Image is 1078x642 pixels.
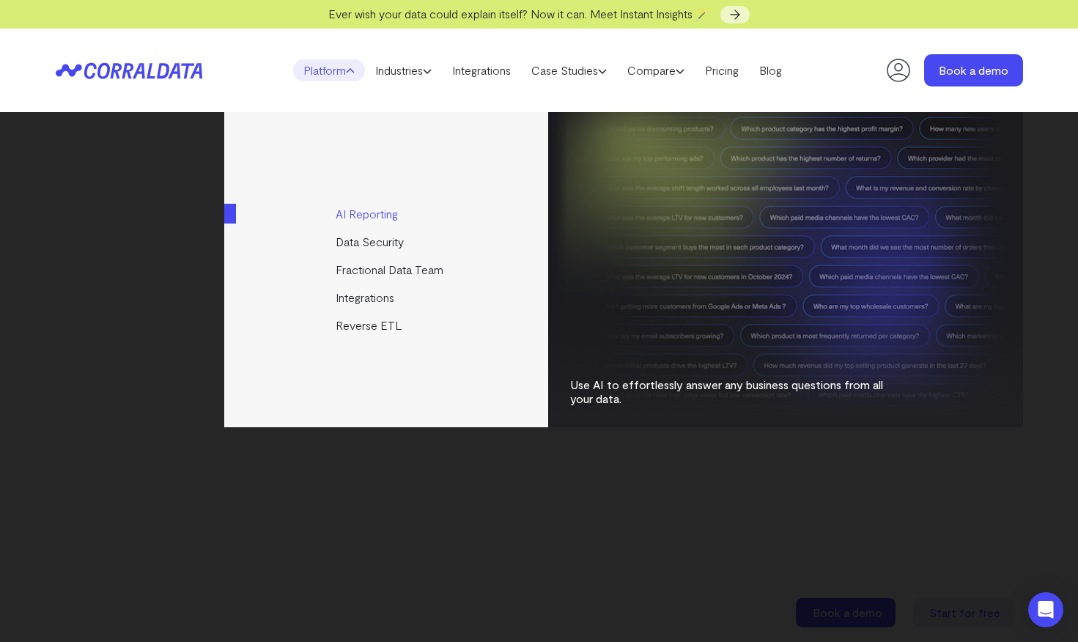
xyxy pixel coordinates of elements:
[224,311,550,339] a: Reverse ETL
[224,256,550,284] a: Fractional Data Team
[695,59,749,81] a: Pricing
[749,59,792,81] a: Blog
[521,59,617,81] a: Case Studies
[328,7,710,21] span: Ever wish your data could explain itself? Now it can. Meet Instant Insights 🪄
[924,54,1023,86] a: Book a demo
[224,284,550,311] a: Integrations
[224,228,550,256] a: Data Security
[365,59,442,81] a: Industries
[442,59,521,81] a: Integrations
[570,377,900,405] p: Use AI to effortlessly answer any business questions from all your data.
[617,59,695,81] a: Compare
[1028,592,1063,627] div: Open Intercom Messenger
[293,59,365,81] a: Platform
[224,200,550,228] a: AI Reporting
